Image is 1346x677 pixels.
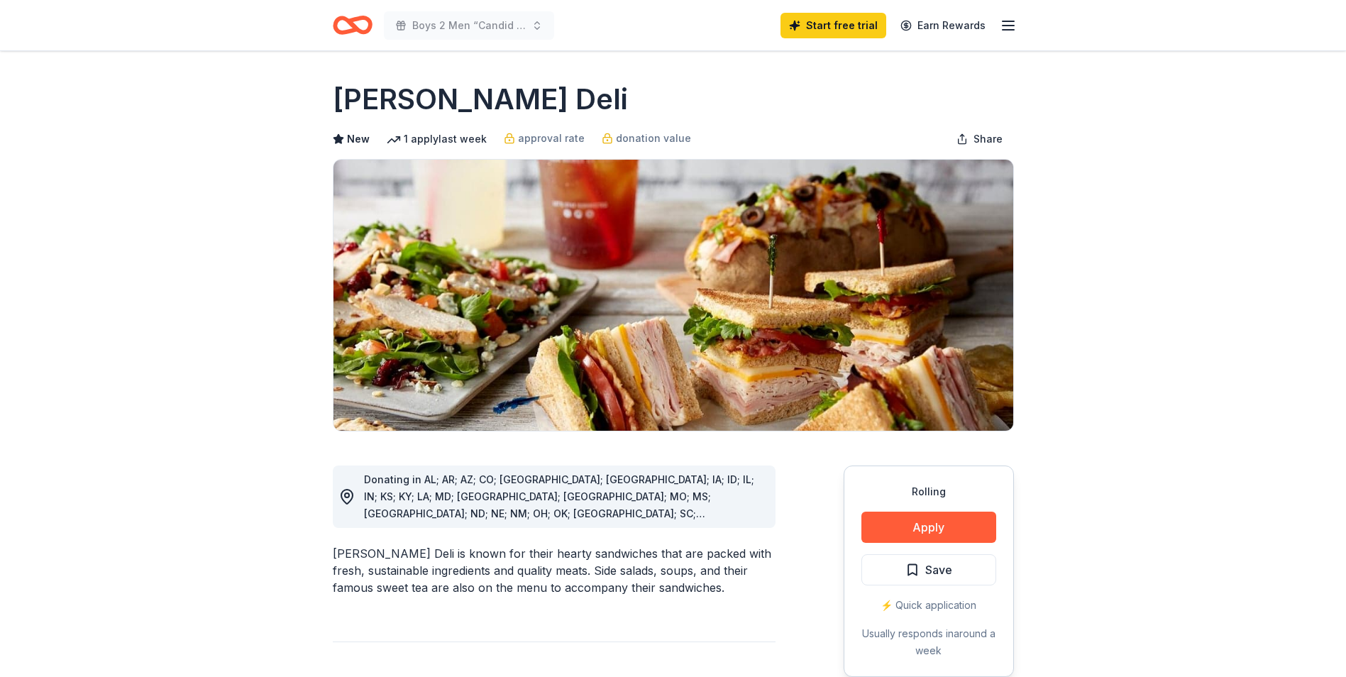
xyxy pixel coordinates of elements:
button: Apply [861,512,996,543]
button: Save [861,554,996,585]
div: ⚡️ Quick application [861,597,996,614]
span: donation value [616,130,691,147]
span: New [347,131,370,148]
button: Boys 2 Men “Candid Chat” [384,11,554,40]
div: Usually responds in around a week [861,625,996,659]
div: 1 apply last week [387,131,487,148]
img: Image for McAlister's Deli [333,160,1013,431]
a: Home [333,9,373,42]
span: Share [973,131,1003,148]
a: approval rate [504,130,585,147]
h1: [PERSON_NAME] Deli [333,79,628,119]
button: Share [945,125,1014,153]
a: Start free trial [780,13,886,38]
div: Rolling [861,483,996,500]
a: donation value [602,130,691,147]
span: Donating in AL; AR; AZ; CO; [GEOGRAPHIC_DATA]; [GEOGRAPHIC_DATA]; IA; ID; IL; IN; KS; KY; LA; MD;... [364,473,754,536]
a: Earn Rewards [892,13,994,38]
span: approval rate [518,130,585,147]
div: [PERSON_NAME] Deli is known for their hearty sandwiches that are packed with fresh, sustainable i... [333,545,776,596]
span: Save [925,561,952,579]
span: Boys 2 Men “Candid Chat” [412,17,526,34]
